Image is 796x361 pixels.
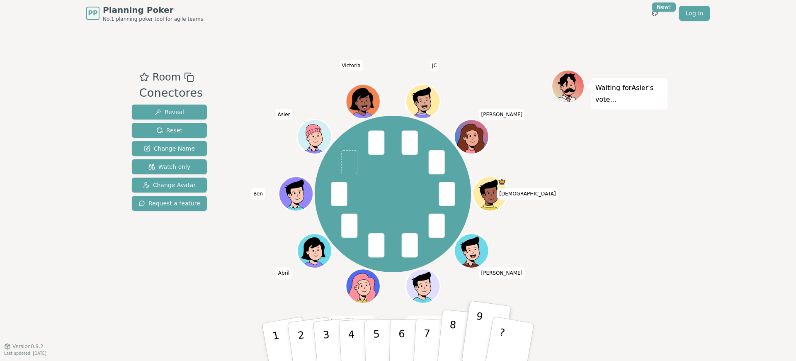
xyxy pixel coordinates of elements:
[276,109,292,120] span: Click to change your name
[138,199,200,207] span: Request a feature
[479,267,525,279] span: Click to change your name
[103,16,203,22] span: No.1 planning poker tool for agile teams
[595,82,663,105] p: Waiting for Asier 's vote...
[648,6,663,21] button: New!
[328,316,374,328] span: Click to change your name
[144,144,195,153] span: Change Name
[430,60,439,71] span: Click to change your name
[276,267,291,279] span: Click to change your name
[497,188,558,200] span: Click to change your name
[148,163,191,171] span: Watch only
[139,85,203,102] div: Conectores
[251,188,265,200] span: Click to change your name
[86,4,203,22] a: PPPlanning PokerNo.1 planning poker tool for agile teams
[12,343,44,350] span: Version 0.9.2
[479,109,525,120] span: Click to change your name
[652,2,676,12] div: New!
[407,316,462,328] span: Click to change your name
[153,70,181,85] span: Room
[132,196,207,211] button: Request a feature
[498,178,506,186] span: Jesus is the host
[103,4,203,16] span: Planning Poker
[132,178,207,193] button: Change Avatar
[139,70,149,85] button: Add as favourite
[407,270,439,302] button: Click to change your avatar
[132,141,207,156] button: Change Name
[156,126,182,134] span: Reset
[340,60,363,71] span: Click to change your name
[132,159,207,174] button: Watch only
[679,6,710,21] a: Log in
[88,8,97,18] span: PP
[471,310,484,356] p: 9
[132,105,207,120] button: Reveal
[132,123,207,138] button: Reset
[4,351,46,356] span: Last updated: [DATE]
[143,181,196,189] span: Change Avatar
[155,108,184,116] span: Reveal
[4,343,44,350] button: Version0.9.2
